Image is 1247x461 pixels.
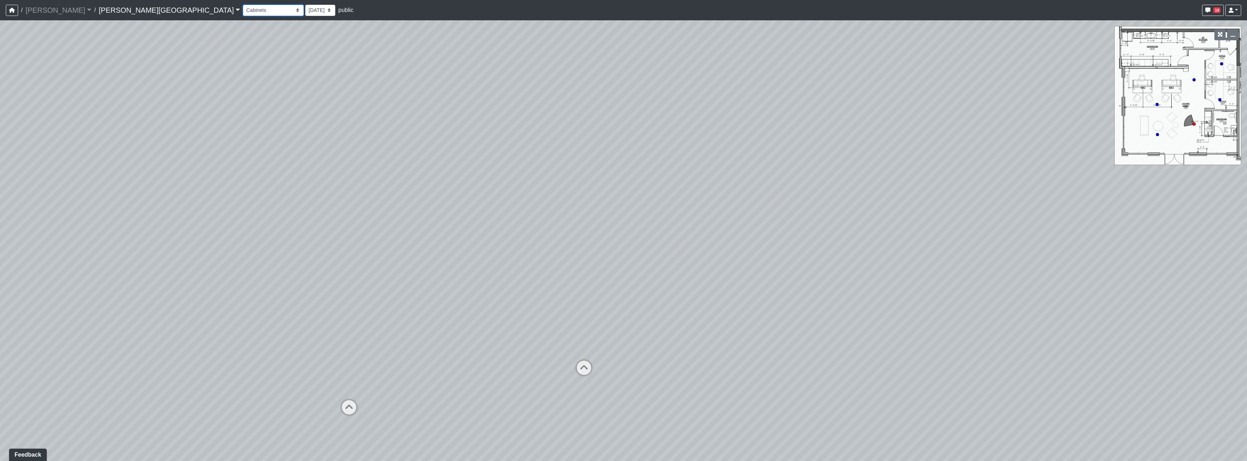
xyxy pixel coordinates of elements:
button: 19 [1202,5,1224,16]
iframe: Ybug feedback widget [5,446,48,461]
span: / [18,3,25,17]
span: public [338,7,353,13]
a: [PERSON_NAME][GEOGRAPHIC_DATA] [99,3,240,17]
a: [PERSON_NAME] [25,3,91,17]
span: 19 [1213,7,1221,13]
span: / [91,3,99,17]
